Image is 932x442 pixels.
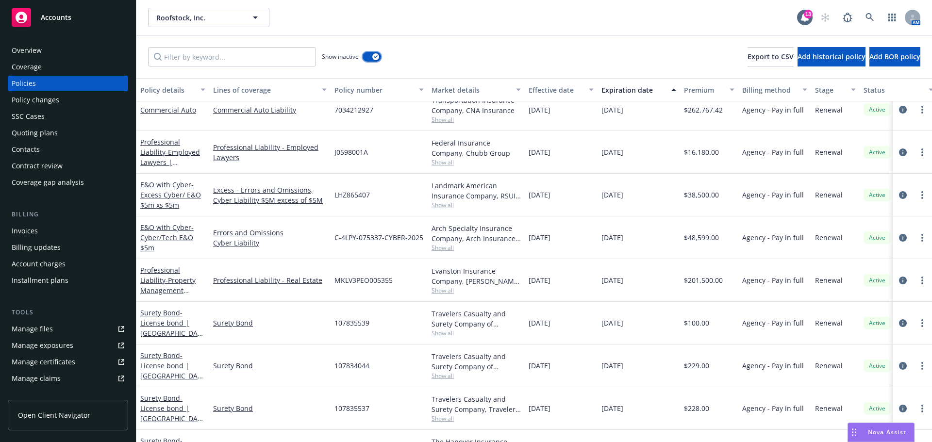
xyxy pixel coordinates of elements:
[598,78,680,101] button: Expiration date
[213,238,327,248] a: Cyber Liability
[8,175,128,190] a: Coverage gap analysis
[848,423,915,442] button: Nova Assist
[12,125,58,141] div: Quoting plans
[432,85,510,95] div: Market details
[815,105,843,115] span: Renewal
[916,275,928,286] a: more
[684,275,723,285] span: $201,500.00
[432,372,521,380] span: Show all
[334,318,369,328] span: 107835539
[8,321,128,337] a: Manage files
[8,142,128,157] a: Contacts
[140,276,196,315] span: - Property Management Professional Liability $5m
[213,228,327,238] a: Errors and Omissions
[8,4,128,31] a: Accounts
[897,403,909,414] a: circleInformation
[8,387,128,403] a: Manage BORs
[742,360,804,371] span: Agency - Pay in full
[432,201,521,209] span: Show all
[897,360,909,372] a: circleInformation
[897,147,909,158] a: circleInformation
[8,371,128,386] a: Manage claims
[742,147,804,157] span: Agency - Pay in full
[867,319,887,327] span: Active
[213,275,327,285] a: Professional Liability - Real Estate
[742,403,804,413] span: Agency - Pay in full
[322,52,359,61] span: Show inactive
[334,190,370,200] span: LHZ865407
[12,223,38,239] div: Invoices
[916,232,928,244] a: more
[815,190,843,200] span: Renewal
[12,256,66,272] div: Account charges
[12,240,61,255] div: Billing updates
[8,256,128,272] a: Account charges
[432,394,521,414] div: Travelers Casualty and Surety Company, Travelers Insurance
[12,59,42,75] div: Coverage
[601,105,623,115] span: [DATE]
[432,414,521,423] span: Show all
[140,265,196,315] a: Professional Liability
[916,403,928,414] a: more
[869,52,920,61] span: Add BOR policy
[916,317,928,329] a: more
[684,360,709,371] span: $229.00
[8,338,128,353] span: Manage exposures
[529,403,550,413] span: [DATE]
[897,189,909,201] a: circleInformation
[529,232,550,243] span: [DATE]
[432,115,521,124] span: Show all
[684,232,719,243] span: $48,599.00
[209,78,331,101] button: Lines of coverage
[529,360,550,371] span: [DATE]
[12,92,59,108] div: Policy changes
[334,85,413,95] div: Policy number
[334,232,423,243] span: C-4LPY-075337-CYBER-2025
[12,387,57,403] div: Manage BORs
[334,105,373,115] span: 7034212927
[529,190,550,200] span: [DATE]
[867,361,887,370] span: Active
[529,85,583,95] div: Effective date
[601,190,623,200] span: [DATE]
[428,78,525,101] button: Market details
[798,52,865,61] span: Add historical policy
[815,318,843,328] span: Renewal
[684,85,724,95] div: Premium
[815,232,843,243] span: Renewal
[601,147,623,157] span: [DATE]
[213,185,327,205] a: Excess - Errors and Omissions, Cyber Liability $5M excess of $5M
[742,105,804,115] span: Agency - Pay in full
[916,360,928,372] a: more
[798,47,865,66] button: Add historical policy
[432,309,521,329] div: Travelers Casualty and Surety Company of America, Travelers Insurance
[8,210,128,219] div: Billing
[815,147,843,157] span: Renewal
[213,360,327,371] a: Surety Bond
[529,318,550,328] span: [DATE]
[334,360,369,371] span: 107834044
[8,92,128,108] a: Policy changes
[140,137,200,187] a: Professional Liability
[334,403,369,413] span: 107835537
[432,95,521,115] div: Transportation Insurance Company, CNA Insurance
[140,105,196,115] a: Commercial Auto
[18,410,90,420] span: Open Client Navigator
[742,232,804,243] span: Agency - Pay in full
[867,233,887,242] span: Active
[601,275,623,285] span: [DATE]
[811,78,860,101] button: Stage
[848,423,860,442] div: Drag to move
[156,13,240,23] span: Roofstock, Inc.
[8,76,128,91] a: Policies
[8,125,128,141] a: Quoting plans
[860,8,880,27] a: Search
[12,321,53,337] div: Manage files
[140,351,205,401] a: Surety Bond
[916,147,928,158] a: more
[12,338,73,353] div: Manage exposures
[680,78,738,101] button: Premium
[12,142,40,157] div: Contacts
[815,403,843,413] span: Renewal
[12,273,68,288] div: Installment plans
